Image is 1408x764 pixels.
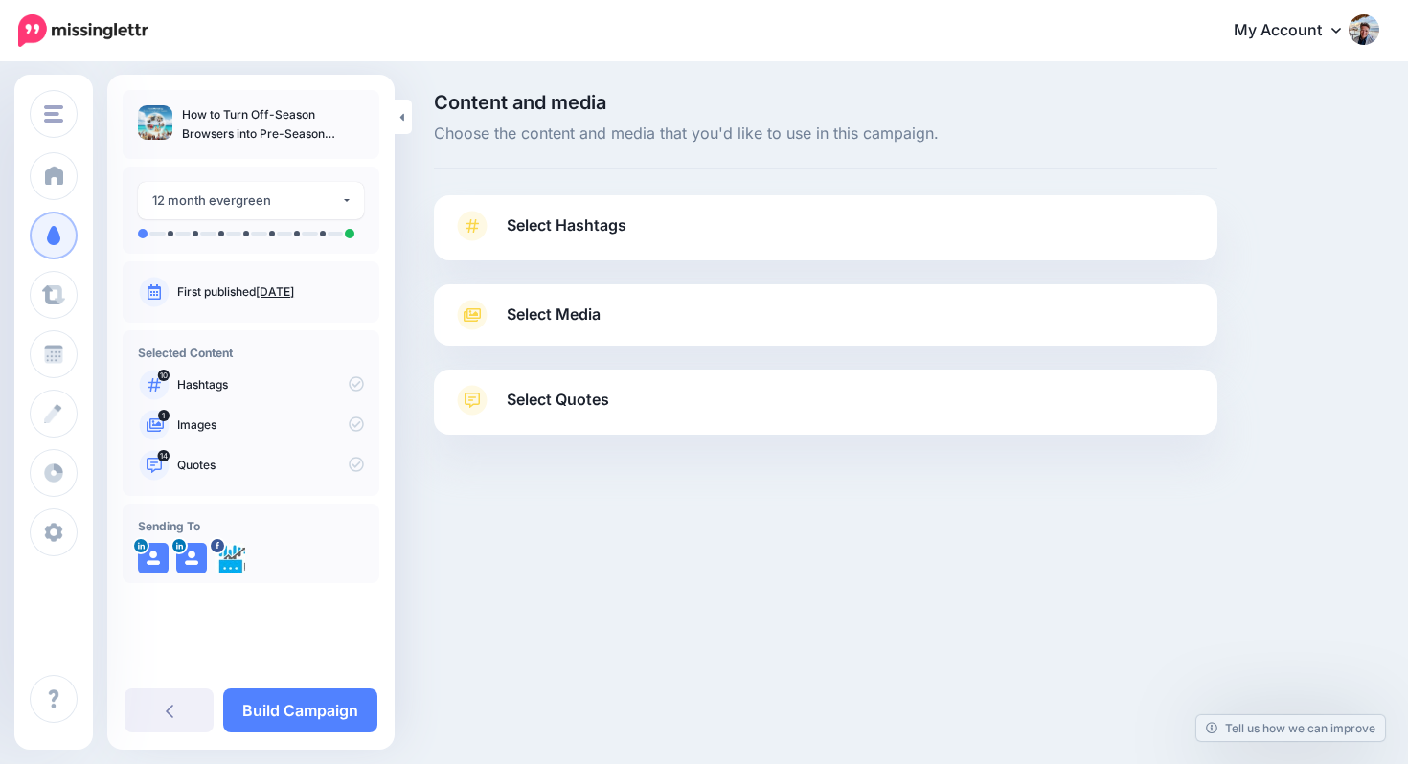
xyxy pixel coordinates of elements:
[138,105,172,140] img: b4f4d0c1416a4924ee79a15befe21801_thumb.jpg
[138,182,364,219] button: 12 month evergreen
[44,105,63,123] img: menu.png
[138,543,169,573] img: user_default_image.png
[182,105,364,144] p: How to Turn Off-Season Browsers into Pre-Season Bookers
[138,346,364,360] h4: Selected Content
[158,450,170,461] span: 14
[507,387,609,413] span: Select Quotes
[158,370,170,381] span: 10
[507,213,626,238] span: Select Hashtags
[177,457,364,474] p: Quotes
[1196,715,1385,741] a: Tell us how we can improve
[177,416,364,434] p: Images
[18,14,148,47] img: Missinglettr
[453,300,1198,330] a: Select Media
[176,543,207,573] img: user_default_image.png
[256,284,294,299] a: [DATE]
[152,190,341,212] div: 12 month evergreen
[138,519,364,533] h4: Sending To
[507,302,601,327] span: Select Media
[177,283,364,301] p: First published
[453,385,1198,435] a: Select Quotes
[434,122,1217,146] span: Choose the content and media that you'd like to use in this campaign.
[158,410,170,421] span: 1
[177,376,364,393] p: Hashtags
[453,211,1198,260] a: Select Hashtags
[1215,8,1379,55] a: My Account
[434,93,1217,112] span: Content and media
[215,543,245,573] img: 453777935_409493875473900_8174178620958796104_n-bsa154022.jpg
